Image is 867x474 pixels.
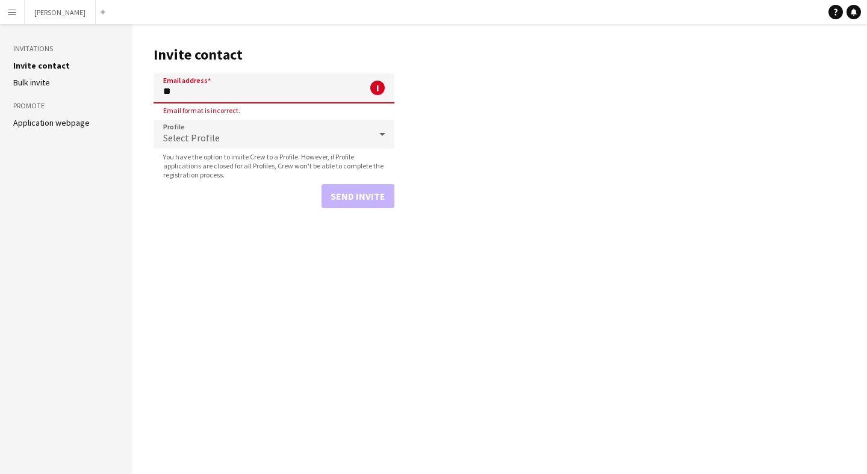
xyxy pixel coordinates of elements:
span: Email format is incorrect. [154,106,250,115]
h3: Promote [13,100,119,111]
span: You have the option to invite Crew to a Profile. However, if Profile applications are closed for ... [154,152,394,179]
a: Bulk invite [13,77,50,88]
button: [PERSON_NAME] [25,1,96,24]
h1: Invite contact [154,46,394,64]
span: Select Profile [163,132,220,144]
a: Invite contact [13,60,70,71]
h3: Invitations [13,43,119,54]
a: Application webpage [13,117,90,128]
